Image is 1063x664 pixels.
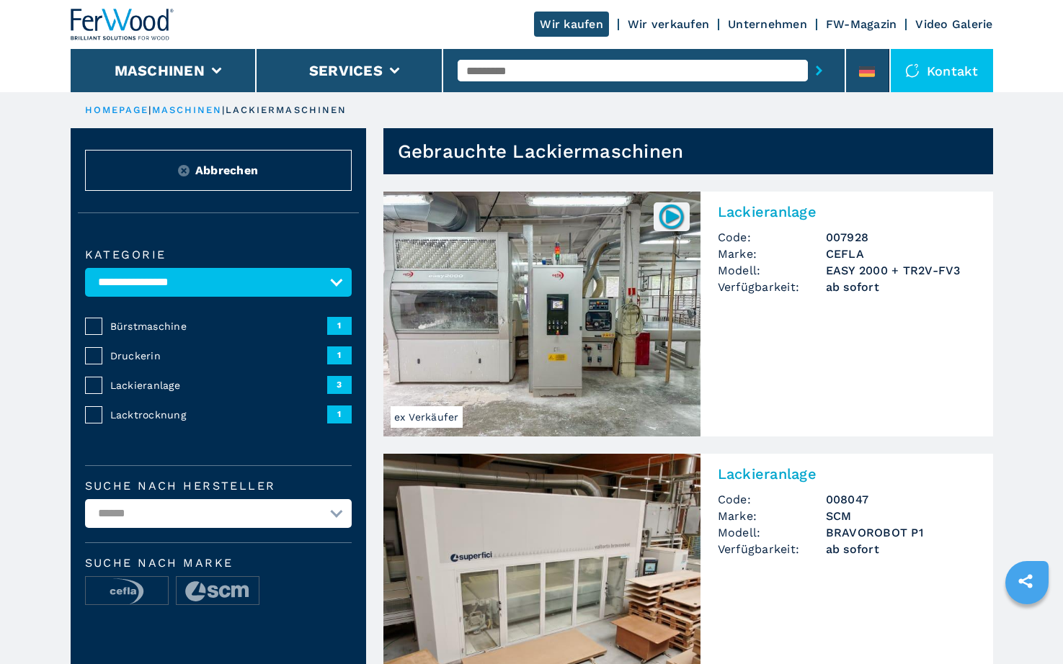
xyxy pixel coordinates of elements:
span: Bürstmaschine [110,319,327,333]
img: Kontakt [905,63,920,78]
label: Kategorie [85,249,352,261]
span: Suche nach Marke [85,557,352,569]
h3: BRAVOROBOT P1 [826,524,976,541]
div: Kontakt [891,49,993,92]
span: Marke: [718,246,826,262]
span: Verfügbarkeit: [718,279,826,295]
h3: 008047 [826,491,976,508]
span: Abbrechen [195,162,258,179]
img: Reset [178,165,190,176]
img: image [177,577,259,606]
img: Lackieranlage CEFLA EASY 2000 + TR2V-FV3 [383,192,700,436]
h2: Lackieranlage [718,203,976,220]
img: image [86,577,168,606]
button: Maschinen [115,62,205,79]
a: FW-Magazin [826,17,897,31]
span: | [222,104,225,115]
h1: Gebrauchte Lackiermaschinen [398,140,684,163]
a: HOMEPAGE [85,104,149,115]
p: lackiermaschinen [226,104,347,117]
h3: SCM [826,508,976,524]
a: sharethis [1008,563,1044,599]
a: Video Galerie [915,17,992,31]
button: ResetAbbrechen [85,150,352,191]
h3: EASY 2000 + TR2V-FV3 [826,262,976,279]
label: Suche nach Hersteller [85,480,352,492]
button: submit-button [808,54,830,87]
span: Verfügbarkeit: [718,541,826,557]
span: Lacktrocknung [110,408,327,422]
span: ab sofort [826,279,976,295]
img: Ferwood [71,9,174,40]
span: Lackieranlage [110,378,327,392]
img: 007928 [657,202,685,230]
span: 3 [327,376,352,393]
span: Modell: [718,524,826,541]
a: maschinen [152,104,223,115]
a: Wir verkaufen [628,17,709,31]
a: Wir kaufen [534,12,609,37]
a: Unternehmen [728,17,807,31]
span: Modell: [718,262,826,279]
h3: CEFLA [826,246,976,262]
span: Code: [718,491,826,508]
span: 1 [327,317,352,334]
span: Druckerin [110,349,327,363]
span: Code: [718,229,826,246]
h3: 007928 [826,229,976,246]
span: Marke: [718,508,826,524]
a: Lackieranlage CEFLA EASY 2000 + TR2V-FV3ex Verkäufer007928LackieranlageCode:007928Marke:CEFLAMode... [383,192,993,436]
span: | [148,104,151,115]
button: Services [309,62,383,79]
span: 1 [327,405,352,423]
span: ex Verkäufer [391,406,463,428]
iframe: Chat [1002,599,1052,653]
span: 1 [327,346,352,364]
span: ab sofort [826,541,976,557]
h2: Lackieranlage [718,465,976,483]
